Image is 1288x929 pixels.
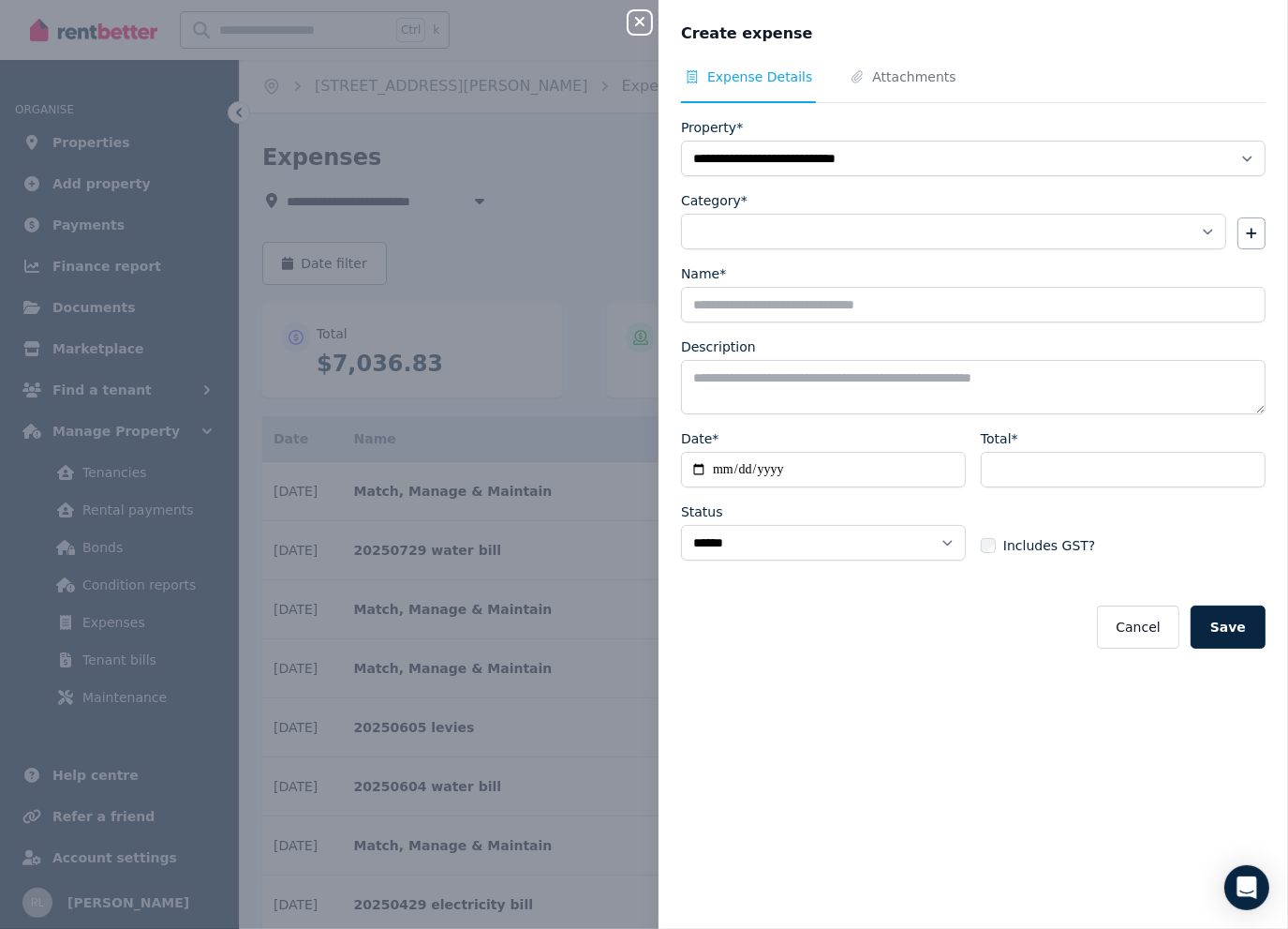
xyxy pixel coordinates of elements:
span: Attachments [872,67,955,86]
button: Save [1191,606,1266,649]
button: Cancel [1097,606,1178,649]
input: Includes GST? [981,538,996,553]
span: Create expense [681,22,813,45]
span: Includes GST? [1003,536,1095,555]
label: Total* [981,429,1018,448]
nav: Tabs [681,67,1266,103]
div: Open Intercom Messenger [1224,865,1269,910]
label: Date* [681,429,718,448]
label: Name* [681,264,726,283]
label: Status [681,502,723,521]
label: Category* [681,191,748,210]
label: Property* [681,118,743,137]
label: Description [681,337,756,356]
span: Expense Details [707,67,812,86]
